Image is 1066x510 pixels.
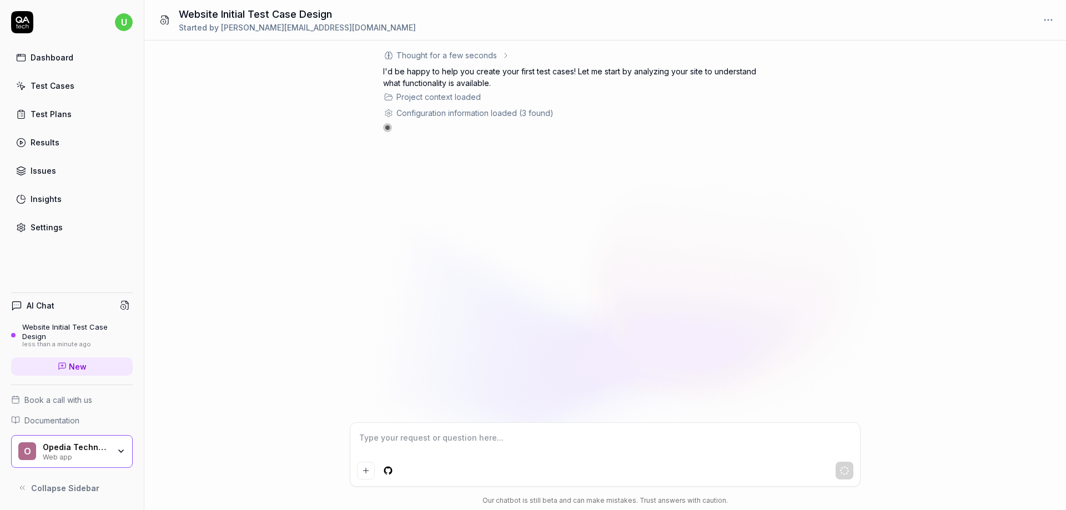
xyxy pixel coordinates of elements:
a: Website Initial Test Case Designless than a minute ago [11,322,133,348]
button: Add attachment [357,462,375,479]
a: Test Cases [11,75,133,97]
div: Thought for a few seconds [396,49,497,61]
span: New [69,361,87,372]
div: Project context loaded [396,91,481,103]
div: Web app [43,452,109,461]
span: Book a call with us [24,394,92,406]
div: Insights [31,193,62,205]
button: u [115,11,133,33]
a: Results [11,132,133,153]
div: Results [31,137,59,148]
span: O [18,442,36,460]
div: Dashboard [31,52,73,63]
a: New [11,357,133,376]
div: less than a minute ago [22,341,133,349]
span: u [115,13,133,31]
div: Issues [31,165,56,176]
div: Website Initial Test Case Design [22,322,133,341]
h1: Website Initial Test Case Design [179,7,416,22]
a: Dashboard [11,47,133,68]
div: Settings [31,221,63,233]
div: Test Cases [31,80,74,92]
button: OOpedia TechnologiesWeb app [11,435,133,468]
span: Documentation [24,415,79,426]
div: Configuration information loaded (3 found) [396,107,554,119]
a: Issues [11,160,133,181]
a: Insights [11,188,133,210]
span: Collapse Sidebar [31,482,99,494]
span: [PERSON_NAME][EMAIL_ADDRESS][DOMAIN_NAME] [221,23,416,32]
h4: AI Chat [27,300,54,311]
div: Started by [179,22,416,33]
a: Documentation [11,415,133,426]
a: Test Plans [11,103,133,125]
div: Our chatbot is still beta and can make mistakes. Trust answers with caution. [350,496,861,506]
p: I'd be happy to help you create your first test cases! Let me start by analyzing your site to und... [383,65,772,89]
button: Collapse Sidebar [11,477,133,499]
a: Book a call with us [11,394,133,406]
div: Test Plans [31,108,72,120]
a: Settings [11,216,133,238]
div: Opedia Technologies [43,442,109,452]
